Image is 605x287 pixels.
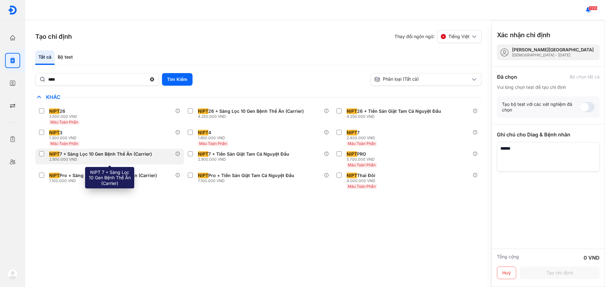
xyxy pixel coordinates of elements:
div: 1.850.000 VND [198,135,229,141]
span: NIPT [198,130,208,135]
div: Thay đổi ngôn ngữ: [395,30,481,43]
span: NIPT [198,151,208,157]
div: [DEMOGRAPHIC_DATA] - [DATE] [512,53,594,58]
div: 0 VND [584,254,600,261]
div: Bỏ chọn tất cả [570,74,600,80]
span: NIPT [347,151,357,157]
span: Máu Toàn Phần [348,141,376,146]
div: PRO [347,151,366,157]
div: Vui lòng chọn test để tạo chỉ định [497,84,600,90]
span: NIPT [49,130,60,135]
div: 26 [49,108,65,114]
div: 7 + Tiền Sản Giật Tam Cá Nguyệt Đầu [198,151,289,157]
span: Khác [43,94,64,100]
div: 4.250.000 VND [347,114,444,119]
span: Máu Toàn Phần [50,120,78,124]
span: NIPT [347,108,357,114]
div: Phân loại (Tất cả) [374,76,470,83]
span: NIPT [347,130,357,135]
div: 7.100.000 VND [198,178,297,183]
div: 7.100.000 VND [49,178,159,183]
div: 3 [49,130,62,135]
div: Tất cả [35,50,55,65]
div: [PERSON_NAME][GEOGRAPHIC_DATA] [512,47,594,53]
div: Tạo bộ test với các xét nghiệm đã chọn [502,101,579,113]
span: NIPT [347,173,357,178]
span: NIPT [49,108,60,114]
div: 26 + Sàng Lọc 10 Gen Bệnh Thể Ẩn (Carrier) [198,108,304,114]
span: Máu Toàn Phần [50,141,78,146]
span: 7210 [589,6,597,10]
div: Ghi chú cho Diag & Bệnh nhân [497,131,600,138]
div: 7 + Sàng Lọc 10 Gen Bệnh Thể Ẩn (Carrier) [49,151,152,157]
div: 2.900.000 VND [198,157,292,162]
span: Tiếng Việt [448,34,470,39]
div: Pro + Tiền Sản Giật Tam Cá Nguyệt Đầu [198,173,294,178]
span: Máu Toàn Phần [199,141,227,146]
span: NIPT [198,173,208,178]
div: 1.300.000 VND [49,135,81,141]
button: Huỷ [497,267,516,279]
div: 2.900.000 VND [49,157,154,162]
button: Tìm Kiếm [162,73,193,86]
img: logo [8,5,17,15]
button: Tạo chỉ định [520,267,600,279]
img: logo [8,269,18,279]
div: 7 [347,130,360,135]
div: Thai Đôi [347,173,375,178]
div: 4.000.000 VND [347,178,378,183]
span: NIPT [49,173,60,178]
div: Đã chọn [497,73,517,81]
div: 3.500.000 VND [49,114,81,119]
div: 5.700.000 VND [347,157,378,162]
div: Tổng cộng [497,254,519,261]
div: 4.250.000 VND [198,114,306,119]
div: Pro + Sàng Lọc 10 Gen Bệnh Thể Ẩn (Carrier) [49,173,157,178]
div: 4 [198,130,211,135]
span: Máu Toàn Phần [348,184,376,189]
div: Bộ test [55,50,76,65]
span: NIPT [49,151,60,157]
h3: Xác nhận chỉ định [497,31,550,39]
h3: Tạo chỉ định [35,32,72,41]
div: 2.400.000 VND [347,135,378,141]
span: NIPT [198,108,208,114]
div: 26 + Tiền Sản Giật Tam Cá Nguyệt Đầu [347,108,441,114]
span: Máu Toàn Phần [348,163,376,167]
